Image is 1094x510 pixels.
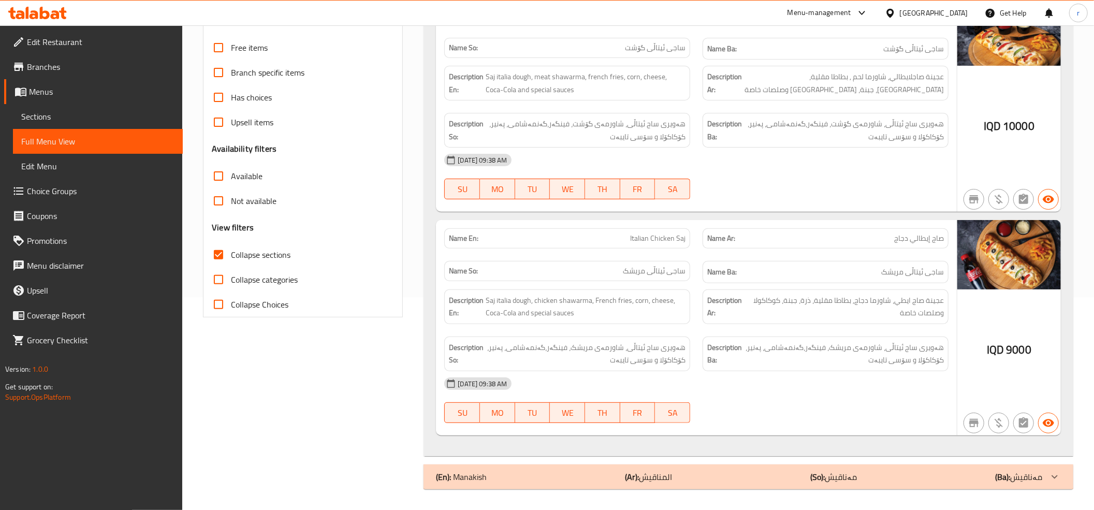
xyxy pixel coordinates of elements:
[231,170,262,182] span: Available
[957,220,1061,289] img: %D8%B5%D8%A7%D8%AC_%D8%A5%D9%8A%D8%B7%D8%A7%D9%84%D9%8A_%D8%AF%D8%AC%D8%A7%D8%AC63895945283080142...
[480,402,515,423] button: MO
[554,405,581,420] span: WE
[21,135,174,148] span: Full Menu View
[810,471,857,483] p: مەناقیش
[625,42,685,53] span: ساجی ئیتاڵی گۆشت
[589,182,616,197] span: TH
[21,110,174,123] span: Sections
[4,328,183,353] a: Grocery Checklist
[1006,340,1031,360] span: 9000
[655,179,690,199] button: SA
[620,402,655,423] button: FR
[988,189,1009,210] button: Purchased item
[231,66,304,79] span: Branch specific items
[787,7,851,19] div: Menu-management
[4,203,183,228] a: Coupons
[655,402,690,423] button: SA
[659,182,686,197] span: SA
[625,469,639,485] b: (Ar):
[424,464,1073,489] div: (En): Manakish(Ar):المناقيش(So):مەناقیش(Ba):مەناقیش
[744,70,944,96] span: عجينة صاجلايطالي، شاورما لحم , بطاطا مقلية، ذرة، جبنة، كوكاكولا وصلصات خاصة
[810,469,825,485] b: (So):
[4,30,183,54] a: Edit Restaurant
[630,233,685,244] span: Italian Chicken Saj
[707,70,742,96] strong: Description Ar:
[449,341,484,367] strong: Description So:
[4,303,183,328] a: Coverage Report
[5,380,53,394] span: Get support on:
[449,405,476,420] span: SU
[515,402,550,423] button: TU
[1038,189,1059,210] button: Available
[4,54,183,79] a: Branches
[623,266,685,276] span: ساجی ئیتاڵی مریشک
[486,294,685,319] span: Saj italia dough, chicken shawarma, French fries, corn, cheese, Coca-Cola and special sauces
[883,42,944,55] span: ساجی ئیتاڵی گۆشت
[27,334,174,346] span: Grocery Checklist
[1038,413,1059,433] button: Available
[987,340,1004,360] span: IQD
[27,259,174,272] span: Menu disclaimer
[550,402,585,423] button: WE
[659,405,686,420] span: SA
[707,233,735,244] strong: Name Ar:
[449,182,476,197] span: SU
[554,182,581,197] span: WE
[27,210,174,222] span: Coupons
[454,155,511,165] span: [DATE] 09:38 AM
[4,278,183,303] a: Upsell
[1013,189,1034,210] button: Not has choices
[4,228,183,253] a: Promotions
[4,253,183,278] a: Menu disclaimer
[1003,116,1034,136] span: 10000
[894,233,944,244] span: صاج إيطالي دجاج
[13,104,183,129] a: Sections
[231,91,272,104] span: Has choices
[4,179,183,203] a: Choice Groups
[519,405,546,420] span: TU
[484,405,511,420] span: MO
[995,471,1042,483] p: مەناقیش
[27,61,174,73] span: Branches
[449,294,484,319] strong: Description En:
[444,179,480,199] button: SU
[707,42,737,55] strong: Name Ba:
[27,309,174,322] span: Coverage Report
[707,341,742,367] strong: Description Ba:
[707,118,742,143] strong: Description Ba:
[744,118,944,143] span: هەویری ساج ئیتاڵی، شاورمەی گۆشت، فینگەر،گەنمەشامی، پەنیر، کۆکاکۆلا و سۆسی تایبەت
[449,118,484,143] strong: Description So:
[707,294,745,319] strong: Description Ar:
[747,294,944,319] span: عجينة صاج ايطي، شاورما دجاج, بطاطا مقلية، ذرة، جبنة، كوكاكولا وصلصات خاصة
[964,189,984,210] button: Not branch specific item
[5,390,71,404] a: Support.OpsPlatform
[486,341,685,367] span: هەویری ساج ئیتاڵی، شاورمەی مریشک، فینگەر،گەنمەشامی، پەنیر، کۆکاکۆلا و سۆسی تایبەت
[27,235,174,247] span: Promotions
[32,362,48,376] span: 1.0.0
[436,471,487,483] p: Manakish
[436,469,451,485] b: (En):
[585,402,620,423] button: TH
[585,179,620,199] button: TH
[1013,413,1034,433] button: Not has choices
[212,222,254,234] h3: View filters
[4,79,183,104] a: Menus
[29,85,174,98] span: Menus
[13,129,183,154] a: Full Menu View
[231,298,288,311] span: Collapse Choices
[231,273,298,286] span: Collapse categories
[995,469,1010,485] b: (Ba):
[13,154,183,179] a: Edit Menu
[212,14,394,26] h3: Popular filters
[27,36,174,48] span: Edit Restaurant
[620,179,655,199] button: FR
[984,116,1001,136] span: IQD
[486,70,685,96] span: Saj italia dough, meat shawarma, french fries, corn, cheese, Coca-Cola and special sauces
[486,118,685,143] span: هەویری ساج ئیتاڵی، شاورمەی گۆشت، فینگەر،گەنمەشامی، پەنیر، کۆکاکۆلا و سۆسی تایبەت
[1077,7,1080,19] span: r
[744,341,944,367] span: هەویری ساج ئیتاڵی، شاورمەی مریشک، فینگەر،گەنمەشامی، پەنیر، کۆکاکۆلا و سۆسی تایبەت
[589,405,616,420] span: TH
[519,182,546,197] span: TU
[484,182,511,197] span: MO
[624,405,651,420] span: FR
